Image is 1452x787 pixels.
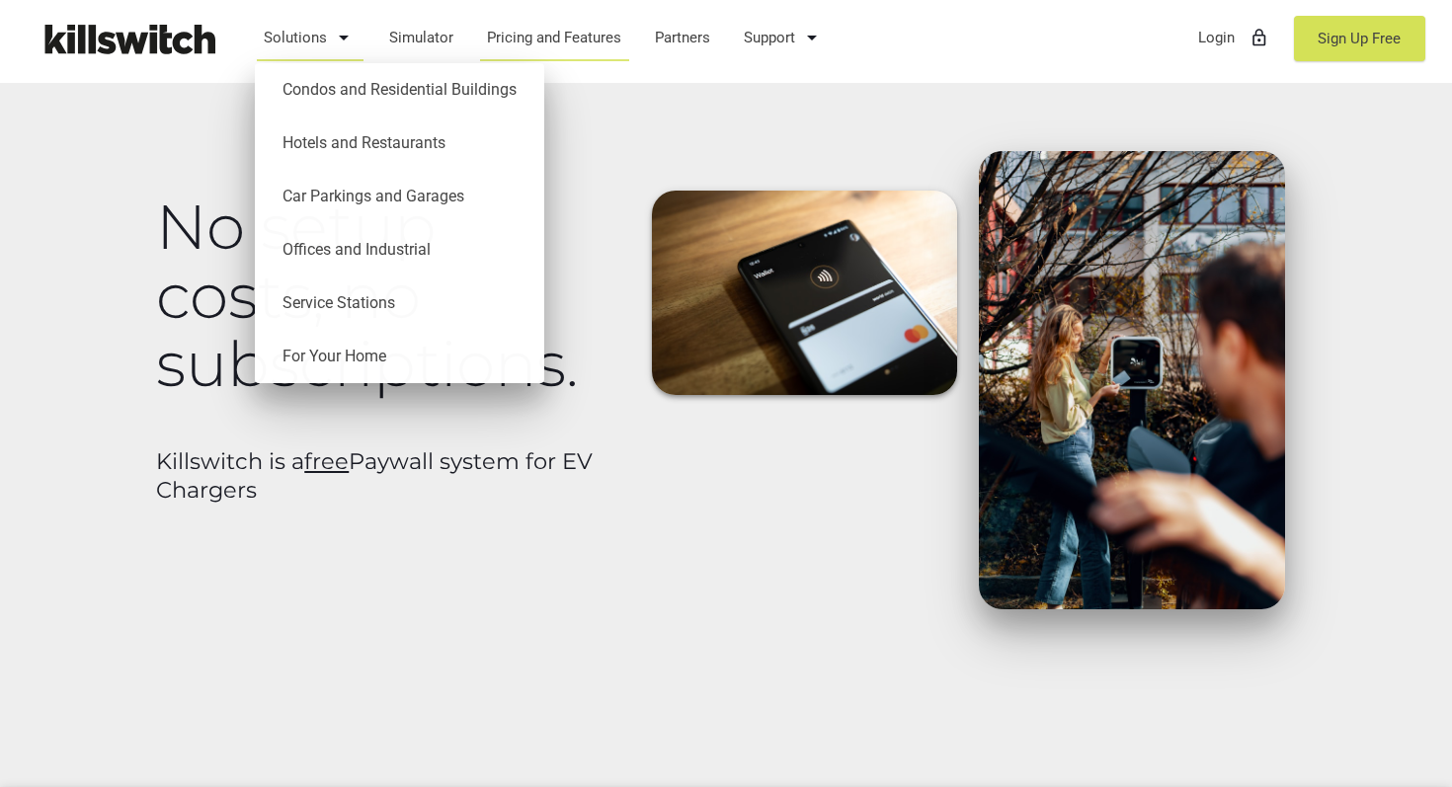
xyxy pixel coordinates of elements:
h1: No setup costs, no subscriptions. [156,193,618,398]
a: Solutions [255,12,365,63]
a: Loginlock_outline [1189,12,1279,63]
a: Sign Up Free [1294,16,1425,61]
a: Service Stations [264,276,533,330]
i: arrow_drop_down [800,14,824,61]
a: Hotels and Restaurants [264,117,533,170]
a: Pricing and Features [478,12,631,63]
img: Couple using EV charger with integrated payments [979,151,1284,609]
b: Killswitch is a Paywall system for EV Chargers [156,447,593,504]
a: Condos and Residential Buildings [264,63,533,117]
a: Offices and Industrial [264,223,533,276]
a: Partners [646,12,720,63]
u: free [304,447,349,475]
a: Support [735,12,834,63]
i: arrow_drop_down [332,14,356,61]
i: lock_outline [1250,14,1269,61]
a: For Your Home [264,330,533,383]
img: Killswitch [30,15,227,63]
img: Mobile payments for EV Chargers [652,191,957,394]
a: Car Parkings and Garages [264,170,533,223]
a: Simulator [380,12,463,63]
